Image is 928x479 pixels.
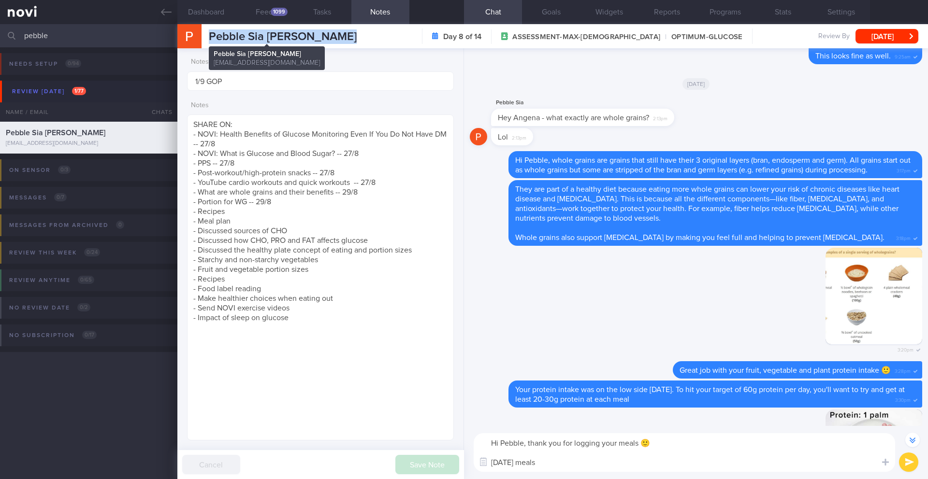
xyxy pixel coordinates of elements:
img: Photo by Angena [826,248,922,344]
span: 3:17pm [897,165,911,174]
span: 0 / 7 [54,193,67,201]
span: Lol [498,133,508,141]
span: Review By [818,32,850,41]
span: 3:18pm [896,233,911,242]
span: Whole grains also support [MEDICAL_DATA] by making you feel full and helping to prevent [MEDICAL_... [515,234,884,241]
div: Messages [7,191,69,204]
span: 1 / 77 [72,87,86,95]
div: No review date [7,301,93,314]
span: 9:25am [895,51,911,60]
button: [DATE] [855,29,918,43]
span: 0 / 94 [65,59,81,68]
div: Review this week [7,246,102,259]
span: Great job with your fruit, vegetable and plant protein intake 🙂 [680,366,891,374]
div: 1099 [271,8,288,16]
span: 2:13pm [653,113,667,122]
div: No subscription [7,329,99,342]
span: 3:20pm [898,344,913,353]
span: 0 / 17 [82,331,97,339]
div: On sensor [7,164,73,177]
div: Messages from Archived [7,219,127,232]
div: Pebble Sia [491,97,703,109]
span: ASSESSMENT-MAX-[DEMOGRAPHIC_DATA] [512,32,660,42]
span: This looks fine as well. [815,52,891,60]
span: Hi Pebble, whole grains are grains that still have their 3 original layers (bran, endosperm and g... [515,156,911,174]
label: Notes Summary [191,58,450,67]
span: Your protein intake was on the low side [DATE]. To hit your target of 60g protein per day, you'll... [515,386,905,403]
span: 0 / 65 [78,276,94,284]
div: Review [DATE] [10,85,88,98]
span: [DATE] [682,78,710,90]
strong: Day 8 of 14 [443,32,481,42]
span: They are part of a healthy diet because eating more whole grains can lower your risk of chronic d... [515,185,899,222]
span: OPTIMUM-GLUCOSE [660,32,742,42]
span: 0 / 2 [77,303,90,311]
span: 0 [116,221,124,229]
span: Hey Angena - what exactly are whole grains? [498,114,649,122]
span: 3:30pm [895,394,911,404]
label: Notes [191,101,450,110]
span: 0 / 24 [84,248,100,256]
div: Chats [139,102,177,122]
span: Pebble Sia [PERSON_NAME] [209,31,357,42]
span: 2:13pm [512,132,526,141]
div: [EMAIL_ADDRESS][DOMAIN_NAME] [6,140,172,147]
span: 0 / 3 [58,166,71,174]
div: Needs setup [7,57,84,70]
div: Review anytime [7,274,97,287]
span: Pebble Sia [PERSON_NAME] [6,129,105,137]
span: 3:28pm [895,366,911,375]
